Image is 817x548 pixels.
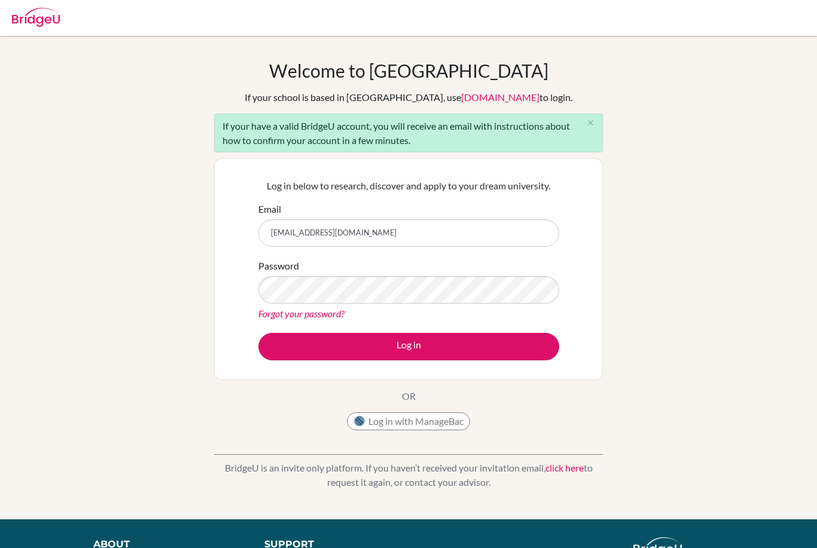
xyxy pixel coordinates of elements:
[258,259,299,273] label: Password
[214,114,603,152] div: If your have a valid BridgeU account, you will receive an email with instructions about how to co...
[258,179,559,193] p: Log in below to research, discover and apply to your dream university.
[245,90,572,105] div: If your school is based in [GEOGRAPHIC_DATA], use to login.
[545,462,584,473] a: click here
[214,461,603,489] p: BridgeU is an invite only platform. If you haven’t received your invitation email, to request it ...
[12,8,60,27] img: Bridge-U
[402,389,416,403] p: OR
[258,202,281,216] label: Email
[347,412,470,430] button: Log in with ManageBac
[578,114,602,132] button: Close
[269,60,548,81] h1: Welcome to [GEOGRAPHIC_DATA]
[258,308,345,319] a: Forgot your password?
[461,91,539,103] a: [DOMAIN_NAME]
[586,118,595,127] i: close
[258,333,559,360] button: Log in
